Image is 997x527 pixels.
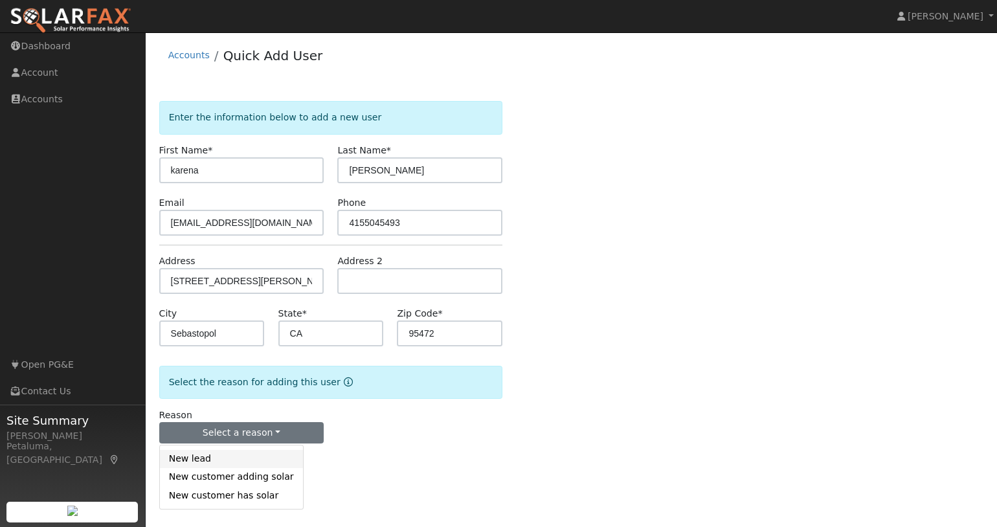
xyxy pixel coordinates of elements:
a: Quick Add User [223,48,323,63]
img: SolarFax [10,7,131,34]
div: Enter the information below to add a new user [159,101,503,134]
img: retrieve [67,506,78,516]
label: City [159,307,177,320]
span: [PERSON_NAME] [908,11,983,21]
label: Email [159,196,185,210]
div: Petaluma, [GEOGRAPHIC_DATA] [6,440,139,467]
label: Phone [337,196,366,210]
label: State [278,307,307,320]
span: Required [208,145,212,155]
label: First Name [159,144,213,157]
a: New lead [160,450,303,468]
span: Site Summary [6,412,139,429]
label: Reason [159,409,192,422]
span: Required [438,308,442,319]
a: Map [109,454,120,465]
label: Zip Code [397,307,442,320]
label: Last Name [337,144,390,157]
label: Address 2 [337,254,383,268]
span: Required [386,145,391,155]
a: Reason for new user [341,377,353,387]
div: [PERSON_NAME] [6,429,139,443]
span: Required [302,308,307,319]
a: New customer adding solar [160,468,303,486]
a: Accounts [168,50,210,60]
div: Select the reason for adding this user [159,366,503,399]
label: Address [159,254,196,268]
a: New customer has solar [160,486,303,504]
button: Select a reason [159,422,324,444]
